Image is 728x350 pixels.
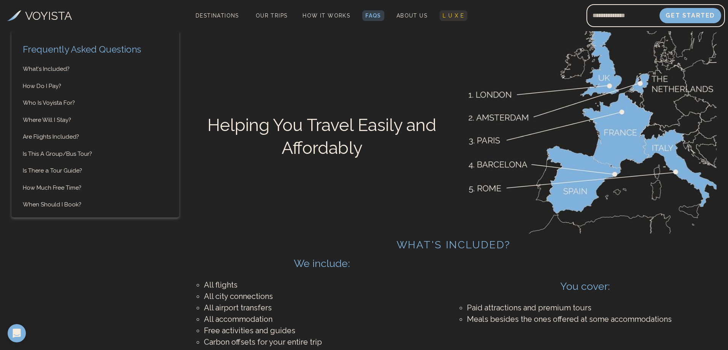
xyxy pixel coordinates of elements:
[196,256,448,272] h2: We include:
[393,10,430,21] a: About Us
[204,291,440,302] li: All city connections
[11,150,179,158] a: Is This A Group/Bus Tour?
[7,10,21,21] img: Voyista Logo
[467,302,703,313] li: Paid attractions and premium tours
[459,279,711,294] h2: You cover:
[191,240,717,250] h2: What's Included?
[193,10,242,32] span: Destinations
[11,31,179,56] h2: Frequently Asked Questions
[11,166,179,175] a: Is There a Tour Guide?
[586,6,660,25] input: Email address
[365,13,381,19] span: FAQs
[204,302,440,313] li: All airport transfers
[204,325,440,336] li: Free activities and guides
[362,10,384,21] a: FAQs
[440,10,467,21] a: L U X E
[204,313,440,325] li: All accommodation
[8,324,26,342] div: Open Intercom Messenger
[660,8,721,23] button: Get Started
[303,13,350,19] span: How It Works
[256,13,288,19] span: Our Trips
[11,200,179,209] a: When Should I Book?
[25,7,72,24] h3: VOYISTA
[11,116,179,125] a: Where Will I Stay?
[11,184,179,192] a: How Much Free Time?
[204,336,440,348] li: Carbon offsets for your entire trip
[454,31,717,233] img: European Highlight Trip
[191,108,454,165] h1: Helping You Travel Easily and Affordably
[7,7,72,24] a: VOYISTA
[11,65,179,74] a: What's Included?
[467,313,703,325] li: Meals besides the ones offered at some accommodations
[11,99,179,107] a: Who Is Voyista For?
[443,13,464,19] span: L U X E
[11,82,179,91] a: How Do I Pay?
[397,13,427,19] span: About Us
[299,10,353,21] a: How It Works
[204,279,440,291] li: All flights
[11,133,179,141] a: Are Flights Included?
[253,10,291,21] a: Our Trips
